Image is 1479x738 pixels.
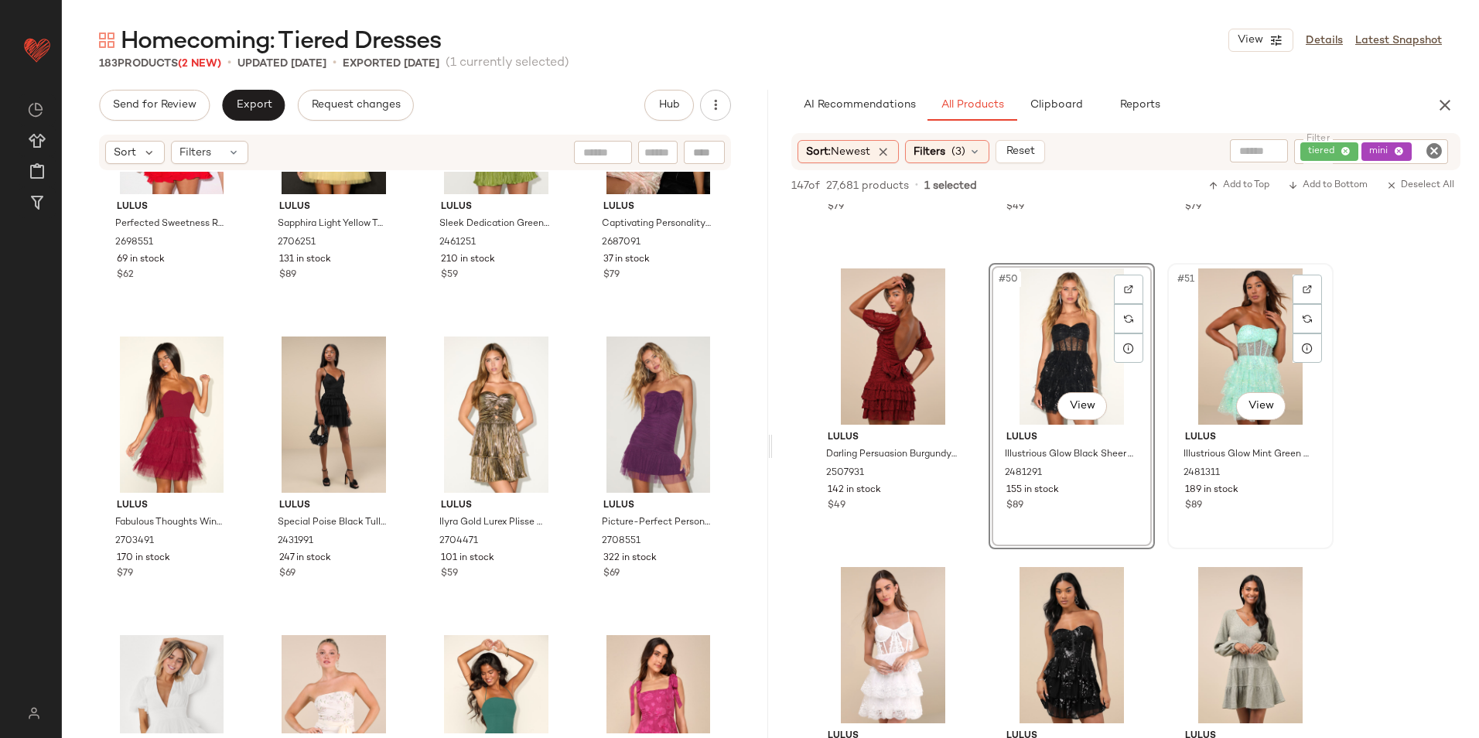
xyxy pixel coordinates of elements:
img: 11938921_2431611.jpg [815,567,971,723]
span: View [1068,400,1095,412]
span: 2481291 [1005,466,1042,480]
img: 11988601_2481311.jpg [1173,268,1328,425]
button: Request changes [298,90,414,121]
span: Lulus [828,431,958,445]
span: 2704471 [439,535,478,548]
span: Send for Review [112,99,196,111]
span: Hub [658,99,680,111]
span: 37 in stock [603,253,650,267]
span: Lulus [279,499,389,513]
span: 2481311 [1184,466,1220,480]
span: Reports [1119,99,1160,111]
span: $79 [1185,200,1201,214]
span: #50 [997,272,1021,287]
span: 2507931 [826,466,864,480]
span: 2461251 [439,236,476,250]
span: Sapphira Light Yellow Tulle Tiered Cutout Mini Dress [278,217,388,231]
span: Lulus [603,200,713,214]
img: svg%3e [1124,285,1133,294]
span: 247 in stock [279,552,331,565]
span: Add to Top [1208,180,1269,191]
img: svg%3e [19,707,49,719]
img: 11905281_2436331.jpg [994,567,1149,723]
span: 322 in stock [603,552,657,565]
span: Captivating Personality Pink Jacquard Bustier Mini Dress [602,217,712,231]
span: mini [1369,145,1395,159]
span: $59 [441,268,458,282]
img: svg%3e [99,32,114,48]
button: View [1236,392,1286,420]
span: Lulus [441,200,551,214]
span: Lulus [441,499,551,513]
a: Latest Snapshot [1355,32,1442,49]
span: $79 [603,268,620,282]
span: Request changes [311,99,401,111]
img: 11844081_2431991.jpg [267,337,401,493]
img: svg%3e [1303,314,1312,323]
span: 189 in stock [1185,483,1238,497]
span: Picture-Perfect Persona Purple Mesh Bow Ruched Mini Dress [602,516,712,530]
span: (3) [951,144,965,160]
span: Clipboard [1029,99,1082,111]
span: $69 [279,567,295,581]
span: Lulus [1185,431,1316,445]
span: Perfected Sweetness Red Pleated Tiered Mini Dress [115,217,225,231]
span: 210 in stock [441,253,495,267]
span: 2703491 [115,535,154,548]
span: 1 selected [924,178,977,194]
span: 2687091 [602,236,640,250]
span: View [1247,400,1273,412]
button: View [1228,29,1293,52]
span: $89 [279,268,296,282]
span: 183 [99,58,118,70]
span: Darling Persuasion Burgundy Lace Puff Sleeve Tiered Mini Dress [826,448,957,462]
button: Export [222,90,285,121]
img: heart_red.DM2ytmEG.svg [22,34,53,65]
p: updated [DATE] [237,56,326,72]
button: Reset [996,140,1045,163]
img: 11891041_2432771.jpg [1173,567,1328,723]
span: Filters [179,145,211,161]
span: Lulus [117,499,227,513]
img: 11989021_2507931.jpg [815,268,971,425]
span: $49 [828,499,845,513]
span: (1 currently selected) [446,54,569,73]
a: Details [1306,32,1343,49]
span: Ilyra Gold Lurex Plisse Cutout Strapless Mini Dress [439,516,549,530]
span: 2431991 [278,535,313,548]
span: $59 [441,567,458,581]
span: Lulus [279,200,389,214]
span: 147 of [791,178,820,194]
span: Lulus [117,200,227,214]
button: Deselect All [1380,176,1460,195]
span: Add to Bottom [1288,180,1368,191]
span: tiered [1308,145,1341,159]
span: (2 New) [178,58,221,70]
span: 142 in stock [828,483,881,497]
span: All Products [941,99,1004,111]
span: Deselect All [1386,180,1454,191]
span: Illustrious Glow Mint Green Sheer Tulle Sequin Tiered Mini Dress [1184,448,1314,462]
span: Homecoming: Tiered Dresses [121,26,441,57]
span: Lulus [603,499,713,513]
span: #51 [1176,272,1197,287]
span: 131 in stock [279,253,331,267]
p: Exported [DATE] [343,56,439,72]
span: 101 in stock [441,552,494,565]
img: 2481291_2_02_front_Retakes_2025-07-24.jpg [994,268,1149,425]
span: • [333,54,336,73]
span: $79 [828,200,844,214]
span: View [1237,34,1263,46]
button: Add to Bottom [1282,176,1374,195]
span: 2706251 [278,236,316,250]
img: svg%3e [1303,285,1312,294]
img: 2703491_01_hero_2025-07-14.jpg [104,337,239,493]
img: 2704471_01_hero_2025-08-12.jpg [429,337,563,493]
span: Illustrious Glow Black Sheer Tulle Sequin Tiered Mini Dress [1005,448,1136,462]
img: 2708551_01_hero_2025-07-31.jpg [591,337,726,493]
span: Export [235,99,272,111]
span: 27,681 products [826,178,909,194]
span: $69 [603,567,620,581]
span: 69 in stock [117,253,165,267]
span: $89 [1185,499,1202,513]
